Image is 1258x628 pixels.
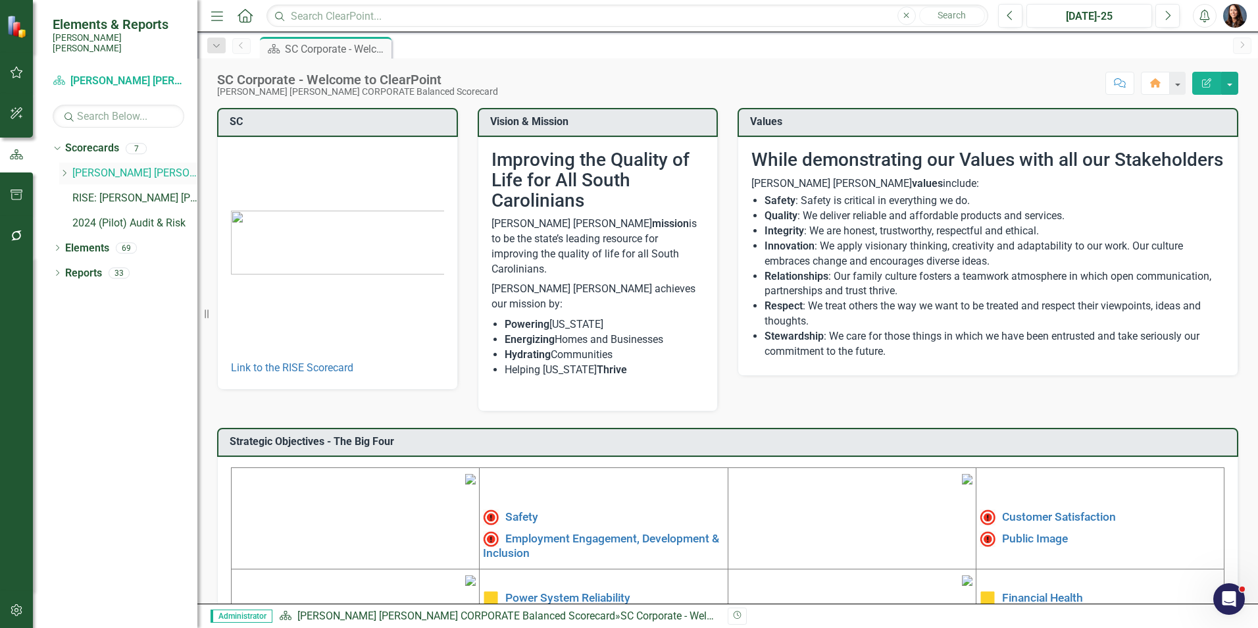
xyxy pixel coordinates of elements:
strong: Hydrating [505,348,551,361]
img: ClearPoint Strategy [7,14,30,38]
strong: values [912,177,943,190]
div: [DATE]-25 [1031,9,1147,24]
p: [PERSON_NAME] [PERSON_NAME] achieves our mission by: [491,279,705,315]
div: [PERSON_NAME] [PERSON_NAME] CORPORATE Balanced Scorecard [217,87,498,97]
span: Elements & Reports [53,16,184,32]
li: : We deliver reliable and affordable products and services. [765,209,1224,224]
strong: Stewardship [765,330,824,342]
h2: While demonstrating our Values with all our Stakeholders [751,150,1224,170]
div: » [279,609,718,624]
li: : We are honest, trustworthy, respectful and ethical. [765,224,1224,239]
a: Elements [65,241,109,256]
button: Search [919,7,985,25]
img: Caution [483,590,499,606]
span: Search [938,10,966,20]
img: High Alert [980,510,995,525]
a: 2024 (Pilot) Audit & Risk [72,216,197,231]
a: Link to the RISE Scorecard [231,361,353,374]
strong: Powering [505,318,549,330]
strong: mission [652,217,689,230]
h3: SC [230,116,450,128]
a: Scorecards [65,141,119,156]
a: [PERSON_NAME] [PERSON_NAME] CORPORATE Balanced Scorecard [72,166,197,181]
a: Financial Health [1002,591,1083,604]
img: mceclip2%20v3.png [962,474,972,484]
strong: Respect [765,300,803,312]
strong: Safety [765,194,795,207]
div: SC Corporate - Welcome to ClearPoint [620,610,795,622]
div: 33 [109,267,130,278]
a: [PERSON_NAME] [PERSON_NAME] CORPORATE Balanced Scorecard [53,74,184,89]
strong: Quality [765,209,797,222]
a: Power System Reliability [505,591,630,604]
h2: Improving the Quality of Life for All South Carolinians [491,150,705,211]
p: [PERSON_NAME] [PERSON_NAME] is to be the state’s leading resource for improving the quality of li... [491,217,705,279]
li: : Our family culture fosters a teamwork atmosphere in which open communication, partnerships and ... [765,269,1224,300]
li: : We apply visionary thinking, creativity and adaptability to our work. Our culture embraces chan... [765,239,1224,269]
img: Not Meeting Target [980,531,995,547]
img: mceclip1%20v4.png [465,474,476,484]
a: [PERSON_NAME] [PERSON_NAME] CORPORATE Balanced Scorecard [297,610,615,622]
a: Reports [65,266,102,281]
li: : We treat others the way we want to be treated and respect their viewpoints, ideas and thoughts. [765,299,1224,329]
li: [US_STATE] [505,317,705,332]
img: Caution [980,590,995,606]
strong: Integrity [765,224,804,237]
h3: Strategic Objectives - The Big Four [230,436,1230,448]
strong: Innovation [765,240,815,252]
strong: Energizing [505,333,555,346]
a: Employment Engagement, Development & Inclusion [483,531,719,559]
li: Homes and Businesses [505,332,705,348]
img: mceclip3%20v3.png [465,575,476,586]
strong: Thrive [597,363,627,376]
h3: Vision & Mission [490,116,711,128]
img: High Alert [483,510,499,525]
img: Not Meeting Target [483,531,499,547]
a: Safety [505,510,538,523]
img: mceclip4.png [962,575,972,586]
input: Search ClearPoint... [266,5,988,28]
a: Public Image [1002,531,1068,544]
div: 69 [116,242,137,253]
input: Search Below... [53,105,184,128]
small: [PERSON_NAME] [PERSON_NAME] [53,32,184,54]
li: : Safety is critical in everything we do. [765,194,1224,209]
a: Customer Satisfaction [1002,510,1116,523]
iframe: Intercom live chat [1213,583,1245,615]
li: Communities [505,348,705,363]
strong: Relationships [765,270,828,282]
button: [DATE]-25 [1026,4,1152,28]
li: Helping [US_STATE] [505,363,705,378]
div: 7 [126,143,147,154]
a: RISE: [PERSON_NAME] [PERSON_NAME] Recognizing Innovation, Safety and Excellence [72,191,197,206]
img: Tami Griswold [1223,4,1247,28]
h3: Values [750,116,1230,128]
span: Administrator [211,610,272,623]
p: [PERSON_NAME] [PERSON_NAME] include: [751,176,1224,192]
li: : We care for those things in which we have been entrusted and take seriously our commitment to t... [765,329,1224,359]
div: SC Corporate - Welcome to ClearPoint [217,72,498,87]
div: SC Corporate - Welcome to ClearPoint [285,41,388,57]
